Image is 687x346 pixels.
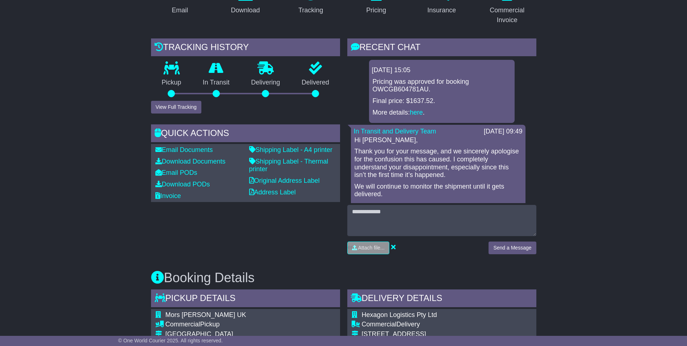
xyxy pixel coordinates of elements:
[298,5,323,15] div: Tracking
[354,128,436,135] a: In Transit and Delivery Team
[355,183,522,198] p: We will continue to monitor the shipment until it gets delivered.
[151,38,340,58] div: Tracking history
[240,79,291,87] p: Delivering
[373,78,511,94] p: Pricing was approved for booking OWCGB604781AU.
[155,158,226,165] a: Download Documents
[427,5,456,15] div: Insurance
[166,321,336,329] div: Pickup
[291,79,340,87] p: Delivered
[373,109,511,117] p: More details: .
[410,109,423,116] a: here
[166,330,336,338] div: [GEOGRAPHIC_DATA]
[249,146,332,153] a: Shipping Label - A4 printer
[366,5,386,15] div: Pricing
[483,5,532,25] div: Commercial Invoice
[249,177,320,184] a: Original Address Label
[192,79,240,87] p: In Transit
[155,169,197,176] a: Email PODs
[362,311,437,318] span: Hexagon Logistics Pty Ltd
[155,181,210,188] a: Download PODs
[166,321,200,328] span: Commercial
[484,128,523,136] div: [DATE] 09:49
[151,101,201,114] button: View Full Tracking
[151,124,340,144] div: Quick Actions
[489,242,536,254] button: Send a Message
[155,192,181,199] a: Invoice
[151,79,192,87] p: Pickup
[151,289,340,309] div: Pickup Details
[355,136,522,144] p: Hi [PERSON_NAME],
[355,202,522,218] p: Regards, Irinn
[155,146,213,153] a: Email Documents
[355,148,522,179] p: Thank you for your message, and we sincerely apologise for the confusion this has caused. I compl...
[347,289,536,309] div: Delivery Details
[249,158,328,173] a: Shipping Label - Thermal printer
[172,5,188,15] div: Email
[166,311,246,318] span: Mors [PERSON_NAME] UK
[118,338,223,343] span: © One World Courier 2025. All rights reserved.
[231,5,260,15] div: Download
[362,330,501,338] div: [STREET_ADDRESS]
[362,321,397,328] span: Commercial
[373,97,511,105] p: Final price: $1637.52.
[372,66,512,74] div: [DATE] 15:05
[362,321,501,329] div: Delivery
[347,38,536,58] div: RECENT CHAT
[249,189,296,196] a: Address Label
[151,271,536,285] h3: Booking Details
